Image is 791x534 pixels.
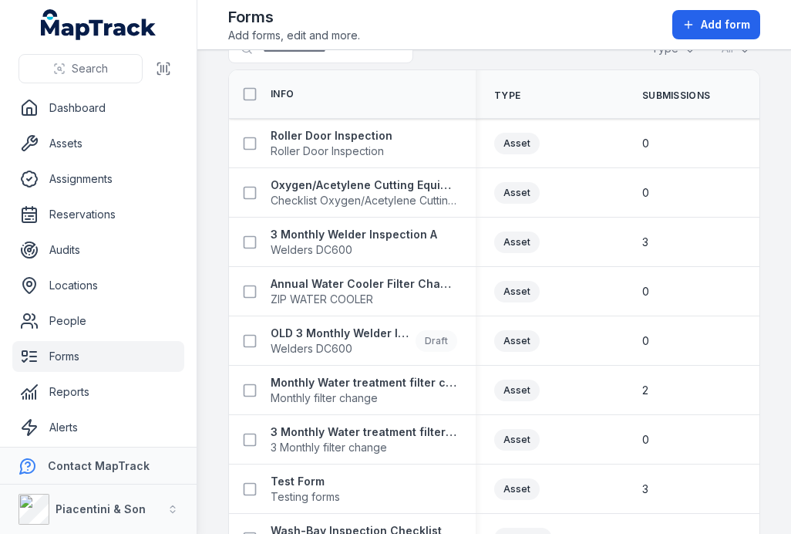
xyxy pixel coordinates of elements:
[642,333,649,349] span: 0
[494,330,540,352] div: Asset
[642,90,710,102] span: Submissions
[642,185,649,201] span: 0
[271,375,457,406] a: Monthly Water treatment filter changeMonthly filter change
[271,341,409,357] span: Welders DC600
[642,432,649,448] span: 0
[271,128,392,144] strong: Roller Door Inspection
[12,164,184,194] a: Assignments
[271,242,437,258] span: Welders DC600
[12,341,184,372] a: Forms
[271,276,457,307] a: Annual Water Cooler Filter ChangeZIP WATER COOLER
[271,474,340,505] a: Test FormTesting forms
[271,424,457,440] strong: 3 Monthly Water treatment filter change
[271,292,457,307] span: ZIP WATER COOLER
[48,459,150,472] strong: Contact MapTrack
[12,377,184,407] a: Reports
[271,440,457,455] span: 3 Monthly filter change
[12,235,184,265] a: Audits
[494,380,540,401] div: Asset
[56,502,146,515] strong: Piacentini & Son
[271,88,294,100] span: Info
[642,284,649,299] span: 0
[271,128,392,159] a: Roller Door InspectionRoller Door Inspection
[271,326,457,357] a: OLD 3 Monthly Welder InspectionWelders DC600Draft
[271,375,457,390] strong: Monthly Water treatment filter change
[271,193,457,208] span: Checklist Oxygen/Acetylene Cutting Equipment and Accessories
[12,270,184,301] a: Locations
[271,177,457,193] strong: Oxygen/Acetylene Cutting Equipment and Accessories
[12,412,184,443] a: Alerts
[228,28,360,43] span: Add forms, edit and more.
[19,54,143,83] button: Search
[12,199,184,230] a: Reservations
[701,17,750,32] span: Add form
[271,474,340,489] strong: Test Form
[494,90,520,102] span: Type
[271,489,340,505] span: Testing forms
[494,133,540,154] div: Asset
[72,61,108,76] span: Search
[642,136,649,151] span: 0
[271,390,457,406] span: Monthly filter change
[642,383,648,398] span: 2
[416,330,457,352] div: Draft
[12,306,184,336] a: People
[642,482,648,497] span: 3
[672,10,760,39] button: Add form
[12,93,184,123] a: Dashboard
[494,232,540,253] div: Asset
[494,429,540,451] div: Asset
[41,9,157,40] a: MapTrack
[271,144,392,159] span: Roller Door Inspection
[12,128,184,159] a: Assets
[271,276,457,292] strong: Annual Water Cooler Filter Change
[642,235,648,250] span: 3
[494,182,540,204] div: Asset
[271,227,437,258] a: 3 Monthly Welder Inspection AWelders DC600
[271,424,457,455] a: 3 Monthly Water treatment filter change3 Monthly filter change
[271,177,457,208] a: Oxygen/Acetylene Cutting Equipment and AccessoriesChecklist Oxygen/Acetylene Cutting Equipment an...
[494,281,540,302] div: Asset
[271,227,437,242] strong: 3 Monthly Welder Inspection A
[228,6,360,28] h2: Forms
[494,478,540,500] div: Asset
[271,326,409,341] strong: OLD 3 Monthly Welder Inspection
